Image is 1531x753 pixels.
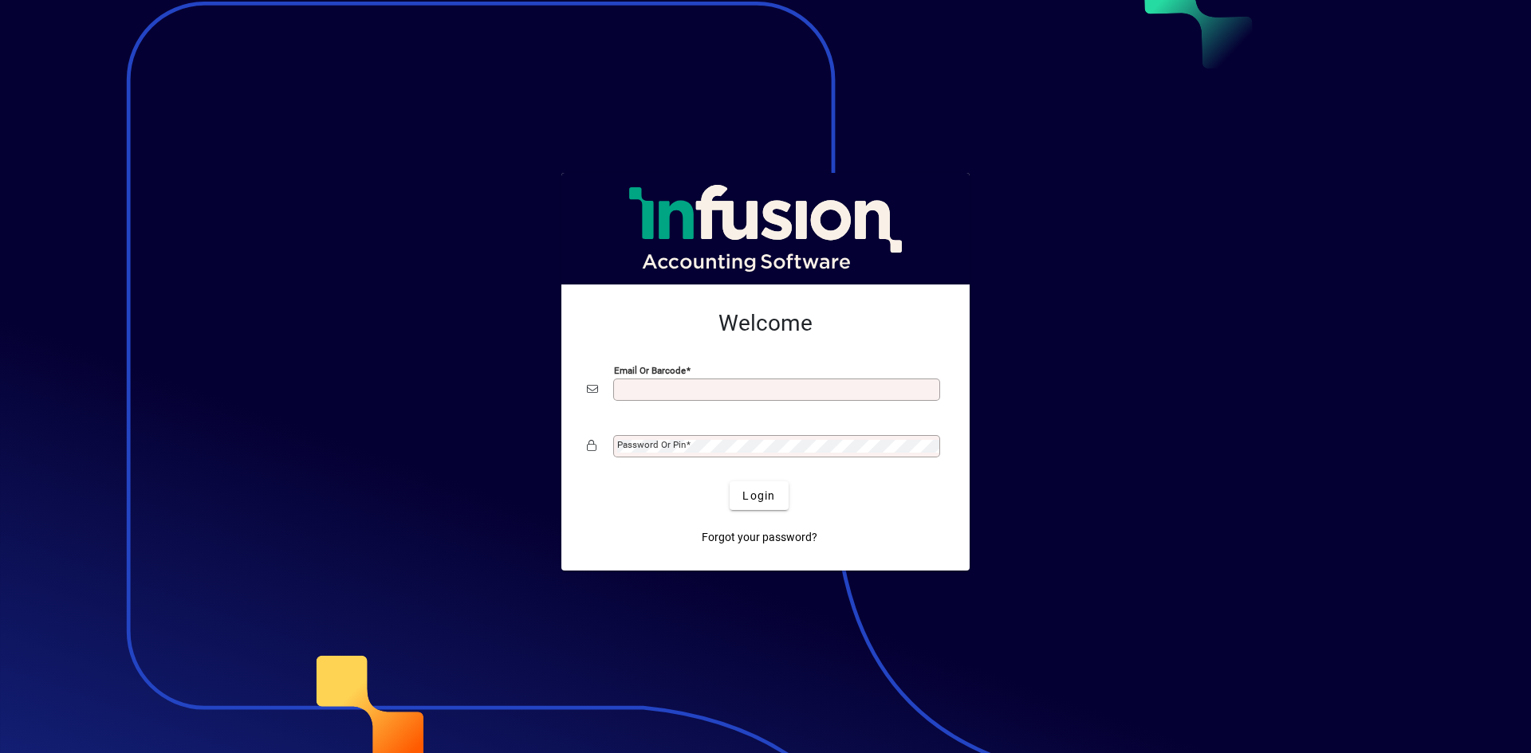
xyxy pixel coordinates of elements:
[695,523,824,551] a: Forgot your password?
[614,365,686,376] mat-label: Email or Barcode
[702,529,817,546] span: Forgot your password?
[730,481,788,510] button: Login
[742,488,775,504] span: Login
[617,439,686,450] mat-label: Password or Pin
[587,310,944,337] h2: Welcome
